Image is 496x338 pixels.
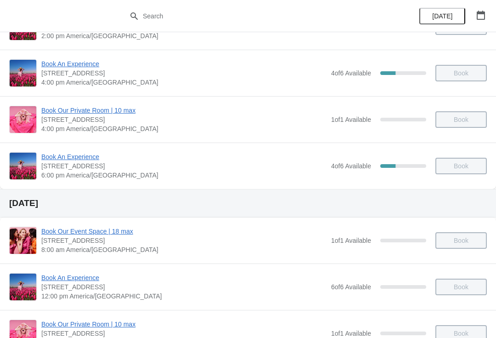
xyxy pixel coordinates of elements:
[331,283,371,291] span: 6 of 6 Available
[419,8,465,24] button: [DATE]
[331,162,371,170] span: 4 of 6 Available
[41,161,327,171] span: [STREET_ADDRESS]
[41,329,327,338] span: [STREET_ADDRESS]
[331,116,371,123] span: 1 of 1 Available
[41,320,327,329] span: Book Our Private Room | 10 max
[41,124,327,133] span: 4:00 pm America/[GEOGRAPHIC_DATA]
[41,59,327,69] span: Book An Experience
[41,106,327,115] span: Book Our Private Room | 10 max
[41,115,327,124] span: [STREET_ADDRESS]
[10,227,36,254] img: Book Our Event Space | 18 max | 1815 N. Milwaukee Ave., Chicago, IL 60647 | 8:00 am America/Chicago
[41,152,327,161] span: Book An Experience
[331,237,371,244] span: 1 of 1 Available
[41,31,327,40] span: 2:00 pm America/[GEOGRAPHIC_DATA]
[41,282,327,292] span: [STREET_ADDRESS]
[41,236,327,245] span: [STREET_ADDRESS]
[41,227,327,236] span: Book Our Event Space | 18 max
[142,8,372,24] input: Search
[331,330,371,337] span: 1 of 1 Available
[331,69,371,77] span: 4 of 6 Available
[41,292,327,301] span: 12:00 pm America/[GEOGRAPHIC_DATA]
[41,171,327,180] span: 6:00 pm America/[GEOGRAPHIC_DATA]
[41,69,327,78] span: [STREET_ADDRESS]
[9,199,487,208] h2: [DATE]
[432,12,452,20] span: [DATE]
[41,245,327,254] span: 8:00 am America/[GEOGRAPHIC_DATA]
[10,106,36,133] img: Book Our Private Room | 10 max | 1815 N. Milwaukee Ave., Chicago, IL 60647 | 4:00 pm America/Chicago
[41,273,327,282] span: Book An Experience
[10,274,36,300] img: Book An Experience | 1815 North Milwaukee Avenue, Chicago, IL, USA | 12:00 pm America/Chicago
[10,153,36,179] img: Book An Experience | 1815 North Milwaukee Avenue, Chicago, IL, USA | 6:00 pm America/Chicago
[41,78,327,87] span: 4:00 pm America/[GEOGRAPHIC_DATA]
[10,60,36,86] img: Book An Experience | 1815 North Milwaukee Avenue, Chicago, IL, USA | 4:00 pm America/Chicago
